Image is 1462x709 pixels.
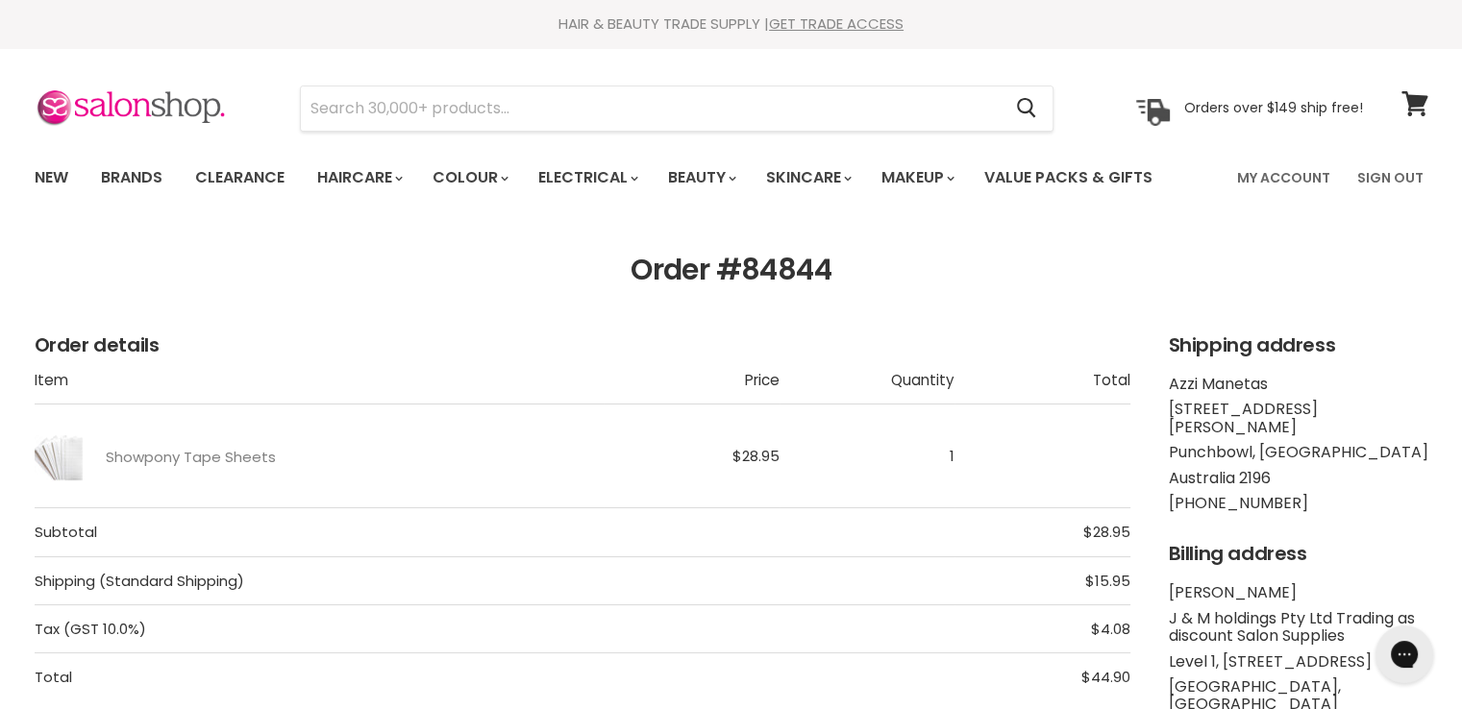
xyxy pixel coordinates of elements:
a: New [20,158,83,198]
a: Skincare [752,158,863,198]
span: Tax (GST 10.0%) [35,604,955,652]
span: Shipping (Standard Shipping) [35,556,955,604]
a: Showpony Tape Sheets [106,449,276,465]
p: Orders over $149 ship free! [1184,99,1363,116]
form: Product [300,86,1053,132]
li: J & M holdings Pty Ltd Trading as discount Salon Supplies [1169,610,1428,646]
li: Australia 2196 [1169,470,1428,487]
div: HAIR & BEAUTY TRADE SUPPLY | [11,14,1452,34]
h2: Billing address [1169,543,1428,565]
span: $28.95 [732,446,780,466]
button: Search [1002,86,1053,131]
a: Colour [418,158,520,198]
input: Search [301,86,1002,131]
a: My Account [1226,158,1342,198]
img: Showpony Tape Sheets [35,420,83,492]
h2: Order details [35,334,1130,356]
span: $4.08 [1091,619,1130,639]
span: Total [35,653,955,701]
li: Azzi Manetas [1169,376,1428,393]
th: Price [604,372,779,404]
th: Quantity [780,372,954,404]
a: Makeup [867,158,966,198]
a: Clearance [181,158,299,198]
li: [PERSON_NAME] [1169,584,1428,601]
td: 1 [780,404,954,508]
ul: Main menu [20,150,1197,206]
a: GET TRADE ACCESS [769,13,904,34]
a: Value Packs & Gifts [970,158,1167,198]
span: $28.95 [1083,522,1130,542]
span: $15.95 [1085,571,1130,591]
a: Brands [87,158,177,198]
li: [STREET_ADDRESS][PERSON_NAME] [1169,401,1428,436]
a: Haircare [303,158,414,198]
span: Subtotal [35,508,955,556]
a: Sign Out [1346,158,1435,198]
li: Punchbowl, [GEOGRAPHIC_DATA] [1169,444,1428,461]
a: Beauty [654,158,748,198]
li: [PHONE_NUMBER] [1169,495,1428,512]
nav: Main [11,150,1452,206]
th: Item [35,372,605,404]
iframe: Gorgias live chat messenger [1366,619,1443,690]
li: Level 1, [STREET_ADDRESS] [1169,653,1428,671]
a: Electrical [524,158,650,198]
h2: Shipping address [1169,334,1428,356]
h1: Order #84844 [35,254,1428,287]
span: $44.90 [1081,667,1130,687]
th: Total [954,372,1129,404]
